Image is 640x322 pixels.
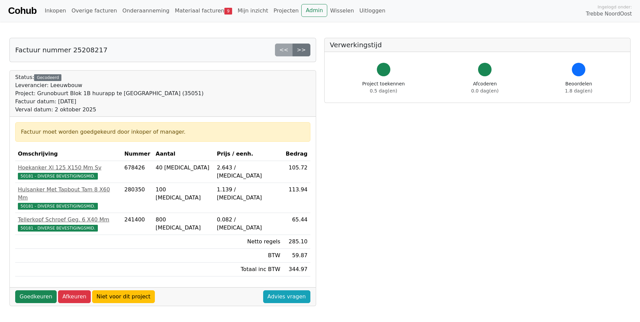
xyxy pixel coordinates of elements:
div: 2.643 / [MEDICAL_DATA] [217,164,280,180]
div: Verval datum: 2 oktober 2025 [15,106,204,114]
a: Hulsanker Met Tapbout Tam 8 X60 Mm50181 - DIVERSE BEVESTIGINGSMID. [18,186,119,210]
div: 40 [MEDICAL_DATA] [156,164,211,172]
div: Leverancier: Leeuwbouw [15,81,204,89]
td: 105.72 [283,161,310,183]
a: Projecten [271,4,302,18]
a: Goedkeuren [15,290,57,303]
a: Cohub [8,3,36,19]
h5: Factuur nummer 25208217 [15,46,108,54]
a: Admin [301,4,327,17]
div: 0.082 / [MEDICAL_DATA] [217,216,280,232]
div: Gecodeerd [34,74,61,81]
span: 0.5 dag(en) [370,88,397,93]
a: Onderaanneming [120,4,172,18]
div: Factuur datum: [DATE] [15,98,204,106]
th: Nummer [121,147,153,161]
span: Ingelogd onder: [597,4,632,10]
td: Netto regels [214,235,283,249]
div: 800 [MEDICAL_DATA] [156,216,211,232]
th: Prijs / eenh. [214,147,283,161]
td: 344.97 [283,263,310,276]
span: 50181 - DIVERSE BEVESTIGINGSMID. [18,203,98,210]
span: 0.0 dag(en) [471,88,499,93]
th: Omschrijving [15,147,121,161]
a: Tellerkopf Schroef Geg. 6 X40 Mm50181 - DIVERSE BEVESTIGINGSMID. [18,216,119,232]
div: 100 [MEDICAL_DATA] [156,186,211,202]
div: Beoordelen [565,80,592,95]
th: Aantal [153,147,214,161]
div: 1.139 / [MEDICAL_DATA] [217,186,280,202]
h5: Verwerkingstijd [330,41,625,49]
th: Bedrag [283,147,310,161]
td: 241400 [121,213,153,235]
div: Project toekennen [362,80,405,95]
div: Hulsanker Met Tapbout Tam 8 X60 Mm [18,186,119,202]
td: 113.94 [283,183,310,213]
td: 285.10 [283,235,310,249]
a: Hoekanker Xl 125 X150 Mm Sv50181 - DIVERSE BEVESTIGINGSMID. [18,164,119,180]
a: Mijn inzicht [235,4,271,18]
a: Niet voor dit project [92,290,155,303]
a: Overige facturen [69,4,120,18]
div: Status: [15,73,204,114]
div: Afcoderen [471,80,499,95]
span: 50181 - DIVERSE BEVESTIGINGSMID. [18,173,98,180]
a: >> [293,44,310,56]
td: BTW [214,249,283,263]
div: Tellerkopf Schroef Geg. 6 X40 Mm [18,216,119,224]
a: Inkopen [42,4,68,18]
a: Advies vragen [263,290,310,303]
div: Hoekanker Xl 125 X150 Mm Sv [18,164,119,172]
td: 678426 [121,161,153,183]
td: 59.87 [283,249,310,263]
a: Wisselen [327,4,357,18]
span: 9 [224,8,232,15]
span: 1.8 dag(en) [565,88,592,93]
span: Trebbe NoordOost [586,10,632,18]
a: Materiaal facturen9 [172,4,235,18]
td: Totaal inc BTW [214,263,283,276]
td: 65.44 [283,213,310,235]
a: Afkeuren [58,290,91,303]
a: Uitloggen [357,4,388,18]
div: Factuur moet worden goedgekeurd door inkoper of manager. [21,128,305,136]
td: 280350 [121,183,153,213]
div: Project: Grunobuurt Blok 1B huurapp te [GEOGRAPHIC_DATA] (35051) [15,89,204,98]
span: 50181 - DIVERSE BEVESTIGINGSMID. [18,225,98,232]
